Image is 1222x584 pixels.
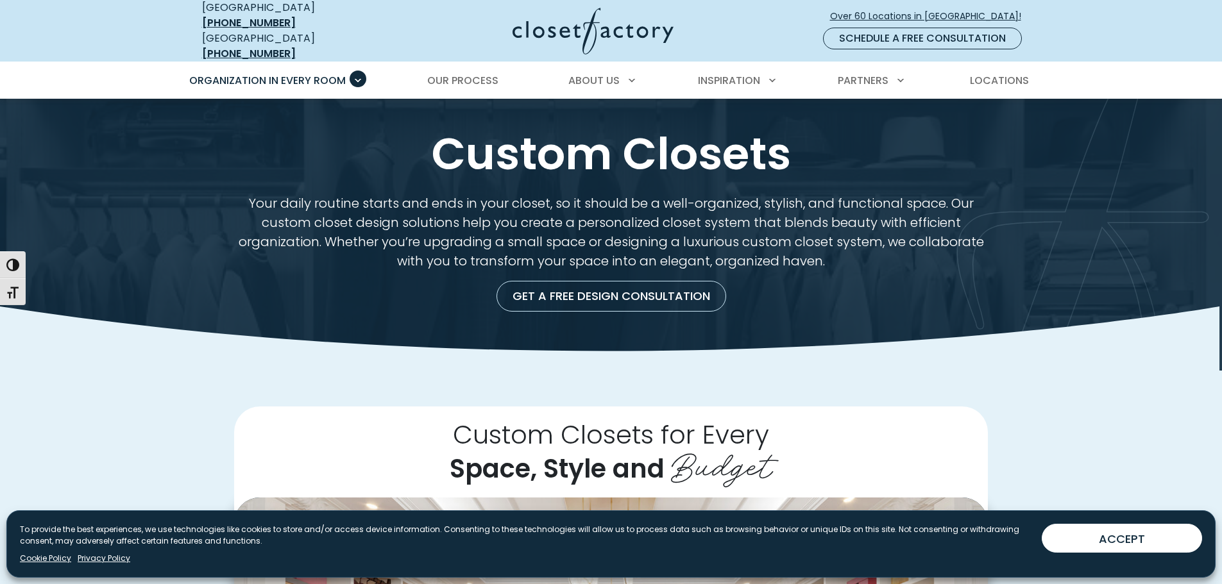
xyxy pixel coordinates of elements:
[20,524,1031,547] p: To provide the best experiences, we use technologies like cookies to store and/or access device i...
[568,73,620,88] span: About Us
[78,553,130,564] a: Privacy Policy
[823,28,1022,49] a: Schedule a Free Consultation
[1042,524,1202,553] button: ACCEPT
[427,73,498,88] span: Our Process
[829,5,1032,28] a: Over 60 Locations in [GEOGRAPHIC_DATA]!
[202,46,296,61] a: [PHONE_NUMBER]
[180,63,1042,99] nav: Primary Menu
[450,451,665,487] span: Space, Style and
[496,281,726,312] a: Get a Free Design Consultation
[671,437,772,488] span: Budget
[698,73,760,88] span: Inspiration
[830,10,1031,23] span: Over 60 Locations in [GEOGRAPHIC_DATA]!
[970,73,1029,88] span: Locations
[513,8,674,54] img: Closet Factory Logo
[20,553,71,564] a: Cookie Policy
[838,73,888,88] span: Partners
[234,194,988,271] p: Your daily routine starts and ends in your closet, so it should be a well-organized, stylish, and...
[199,129,1023,178] h1: Custom Closets
[202,31,388,62] div: [GEOGRAPHIC_DATA]
[202,15,296,30] a: [PHONE_NUMBER]
[189,73,346,88] span: Organization in Every Room
[453,417,769,453] span: Custom Closets for Every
